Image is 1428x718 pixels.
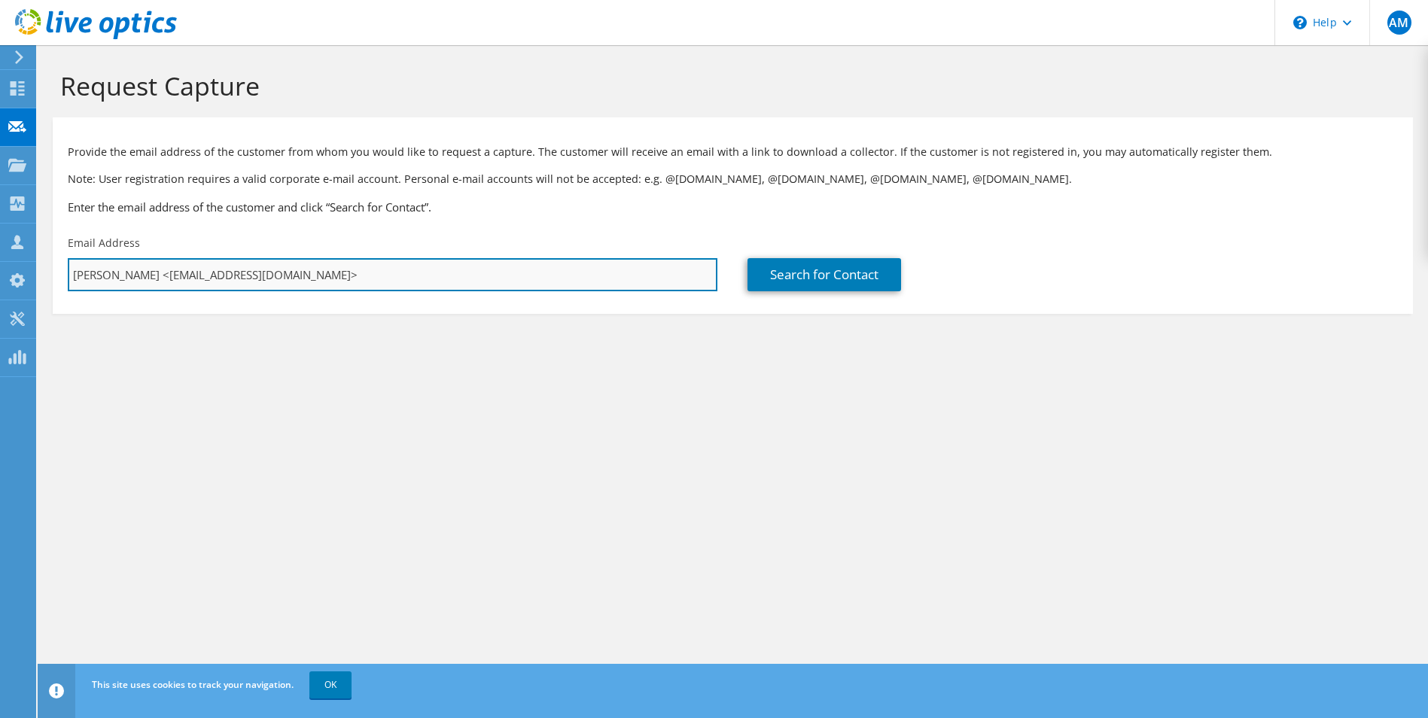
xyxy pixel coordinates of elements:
p: Provide the email address of the customer from whom you would like to request a capture. The cust... [68,144,1398,160]
p: Note: User registration requires a valid corporate e-mail account. Personal e-mail accounts will ... [68,171,1398,187]
h1: Request Capture [60,70,1398,102]
h3: Enter the email address of the customer and click “Search for Contact”. [68,199,1398,215]
a: OK [309,671,352,698]
span: AM [1387,11,1411,35]
label: Email Address [68,236,140,251]
svg: \n [1293,16,1307,29]
a: Search for Contact [747,258,901,291]
span: This site uses cookies to track your navigation. [92,678,294,691]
